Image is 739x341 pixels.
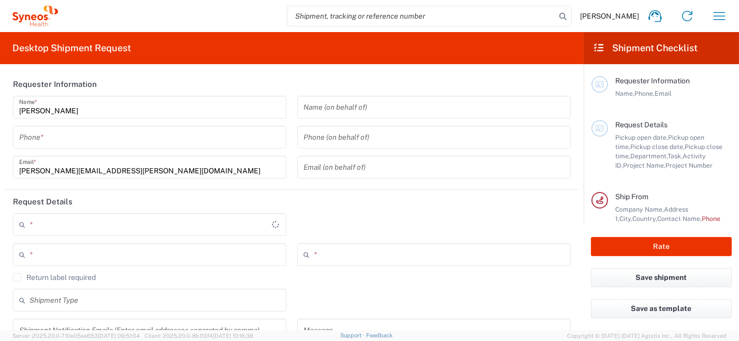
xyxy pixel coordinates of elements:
[615,205,664,213] span: Company Name,
[615,121,668,129] span: Request Details
[213,333,253,339] span: [DATE] 10:16:38
[13,79,97,90] h2: Requester Information
[665,161,713,169] span: Project Number
[615,77,690,85] span: Requester Information
[634,90,655,97] span: Phone,
[657,215,702,223] span: Contact Name,
[619,215,632,223] span: City,
[567,331,727,340] span: Copyright © [DATE]-[DATE] Agistix Inc., All Rights Reserved
[366,332,393,338] a: Feedback
[98,333,140,339] span: [DATE] 09:51:04
[591,237,732,256] button: Rate
[12,42,131,54] h2: Desktop Shipment Request
[623,161,665,169] span: Project Name,
[591,299,732,318] button: Save as template
[12,333,140,339] span: Server: 2025.20.0-710e05ee653
[615,134,668,141] span: Pickup open date,
[13,197,73,207] h2: Request Details
[630,143,685,151] span: Pickup close date,
[340,332,366,338] a: Support
[591,268,732,287] button: Save shipment
[632,215,657,223] span: Country,
[593,42,698,54] h2: Shipment Checklist
[144,333,253,339] span: Client: 2025.20.0-8b113f4
[668,152,683,160] span: Task,
[287,6,556,26] input: Shipment, tracking or reference number
[655,90,672,97] span: Email
[630,152,668,160] span: Department,
[615,192,648,201] span: Ship From
[13,273,96,281] label: Return label required
[580,11,639,21] span: [PERSON_NAME]
[615,90,634,97] span: Name,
